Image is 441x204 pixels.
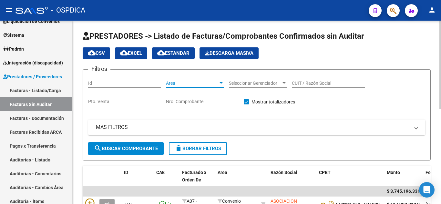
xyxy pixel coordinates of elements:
[154,166,179,194] datatable-header-cell: CAE
[387,170,400,175] span: Monto
[115,47,147,59] button: EXCEL
[83,32,364,41] span: PRESTADORES -> Listado de Facturas/Comprobantes Confirmados sin Auditar
[319,170,331,175] span: CPBT
[83,47,110,59] button: CSV
[3,73,62,80] span: Prestadores / Proveedores
[419,182,435,198] div: Open Intercom Messenger
[166,81,218,86] span: Area
[175,146,221,151] span: Borrar Filtros
[157,50,190,56] span: Estandar
[271,170,297,175] span: Razón Social
[182,170,206,182] span: Facturado x Orden De
[268,166,316,194] datatable-header-cell: Razón Social
[3,45,24,53] span: Padrón
[200,47,259,59] button: Descarga Masiva
[175,144,182,152] mat-icon: delete
[88,50,105,56] span: CSV
[51,3,85,17] span: - OSPDICA
[384,166,423,194] datatable-header-cell: Monto
[88,120,425,135] mat-expansion-panel-header: MAS FILTROS
[121,166,154,194] datatable-header-cell: ID
[200,47,259,59] app-download-masive: Descarga masiva de comprobantes (adjuntos)
[124,170,128,175] span: ID
[88,142,164,155] button: Buscar Comprobante
[94,144,102,152] mat-icon: search
[88,49,96,57] mat-icon: cloud_download
[5,6,13,14] mat-icon: menu
[169,142,227,155] button: Borrar Filtros
[387,189,426,194] span: $ 3.745.196.331,49
[218,170,227,175] span: Area
[156,170,165,175] span: CAE
[120,49,128,57] mat-icon: cloud_download
[3,32,24,39] span: Sistema
[316,166,384,194] datatable-header-cell: CPBT
[179,166,215,194] datatable-header-cell: Facturado x Orden De
[3,18,60,25] span: Liquidación de Convenios
[120,50,142,56] span: EXCEL
[215,166,259,194] datatable-header-cell: Area
[229,81,281,86] span: Seleccionar Gerenciador
[205,50,253,56] span: Descarga Masiva
[3,59,63,66] span: Integración (discapacidad)
[157,49,165,57] mat-icon: cloud_download
[94,146,158,151] span: Buscar Comprobante
[428,6,436,14] mat-icon: person
[96,124,410,131] mat-panel-title: MAS FILTROS
[251,98,295,106] span: Mostrar totalizadores
[88,64,110,73] h3: Filtros
[152,47,195,59] button: Estandar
